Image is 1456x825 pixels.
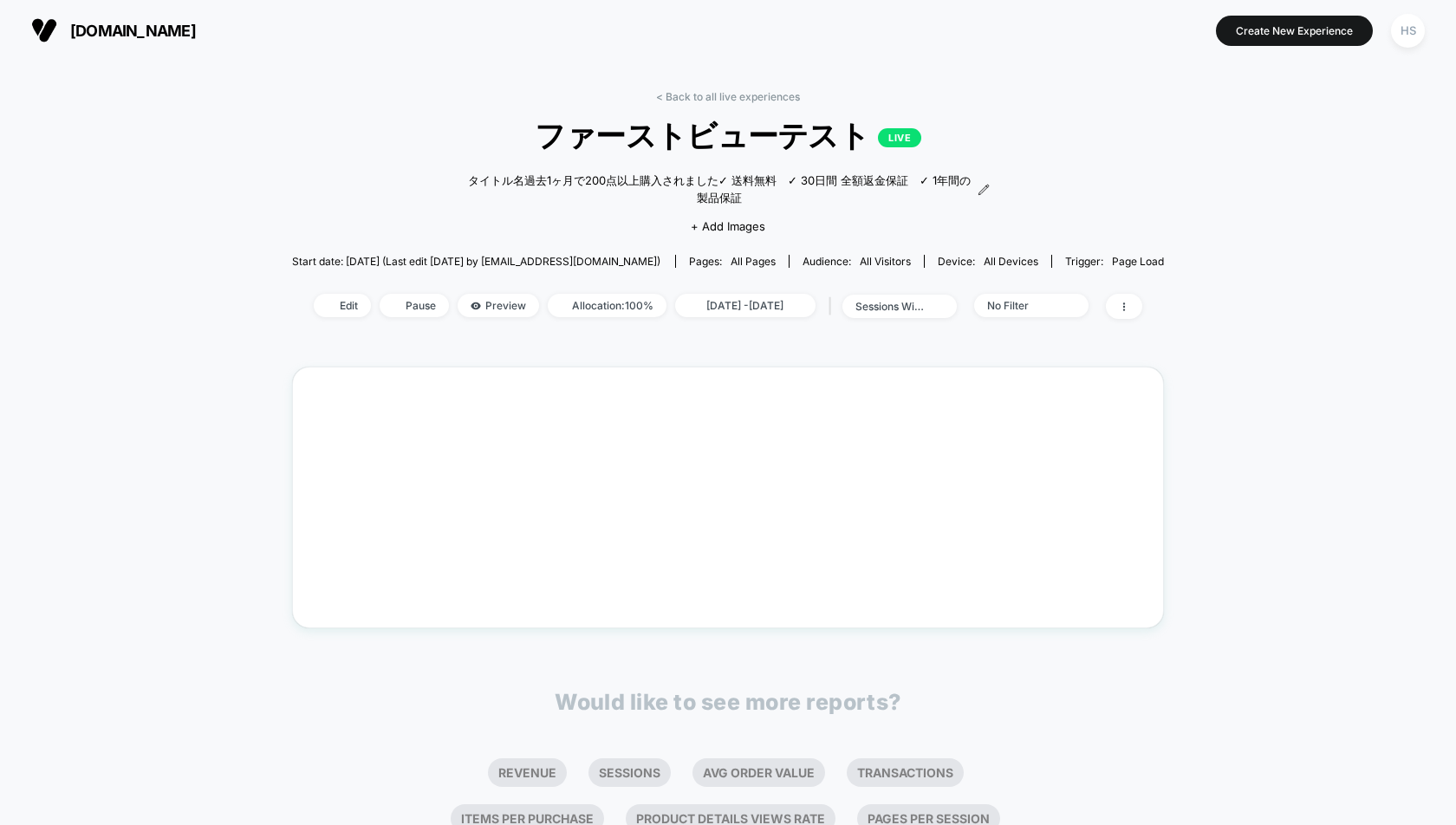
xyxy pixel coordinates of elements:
[860,255,911,268] span: All Visitors
[555,689,901,715] p: Would like to see more reports?
[692,758,825,787] li: Avg Order Value
[691,219,765,233] span: + Add Images
[878,128,921,147] p: LIVE
[292,255,660,268] span: Start date: [DATE] (Last edit [DATE] by [EMAIL_ADDRESS][DOMAIN_NAME])
[847,758,964,787] li: Transactions
[824,294,842,319] span: |
[1391,14,1425,48] div: HS
[689,255,776,268] div: Pages:
[984,255,1038,268] span: all devices
[656,90,800,103] a: < Back to all live experiences
[488,758,567,787] li: Revenue
[380,294,449,317] span: Pause
[924,255,1051,268] span: Device:
[675,294,816,317] span: [DATE] - [DATE]
[1112,255,1164,268] span: Page Load
[1065,255,1164,268] div: Trigger:
[335,116,1121,157] span: ファーストビューテスト
[31,17,57,43] img: Visually logo
[1386,13,1430,49] button: HS
[548,294,666,317] span: Allocation: 100%
[26,16,201,44] button: [DOMAIN_NAME]
[731,255,776,268] span: all pages
[1216,16,1373,46] button: Create New Experience
[458,294,539,317] span: Preview
[987,299,1056,312] div: No Filter
[855,300,925,313] div: sessions with impression
[588,758,671,787] li: Sessions
[803,255,911,268] div: Audience:
[314,294,371,317] span: Edit
[466,172,973,206] span: タイトル名過去1ヶ月で200点以上購入されました✓ 送料無料 ✓ 30日間 全額返金保証 ✓ 1年間の製品保証
[70,22,196,40] span: [DOMAIN_NAME]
